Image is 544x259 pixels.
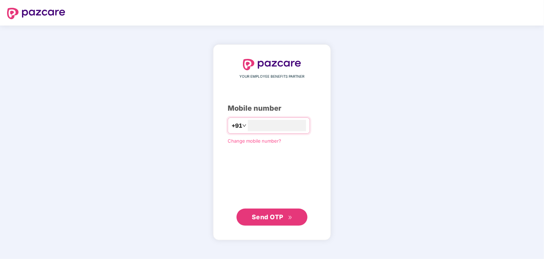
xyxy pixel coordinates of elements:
[228,138,281,144] a: Change mobile number?
[252,213,283,221] span: Send OTP
[243,59,301,70] img: logo
[7,8,65,19] img: logo
[240,74,305,79] span: YOUR EMPLOYEE BENEFITS PARTNER
[288,215,293,220] span: double-right
[237,209,307,226] button: Send OTPdouble-right
[242,123,246,128] span: down
[232,121,242,130] span: +91
[228,103,316,114] div: Mobile number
